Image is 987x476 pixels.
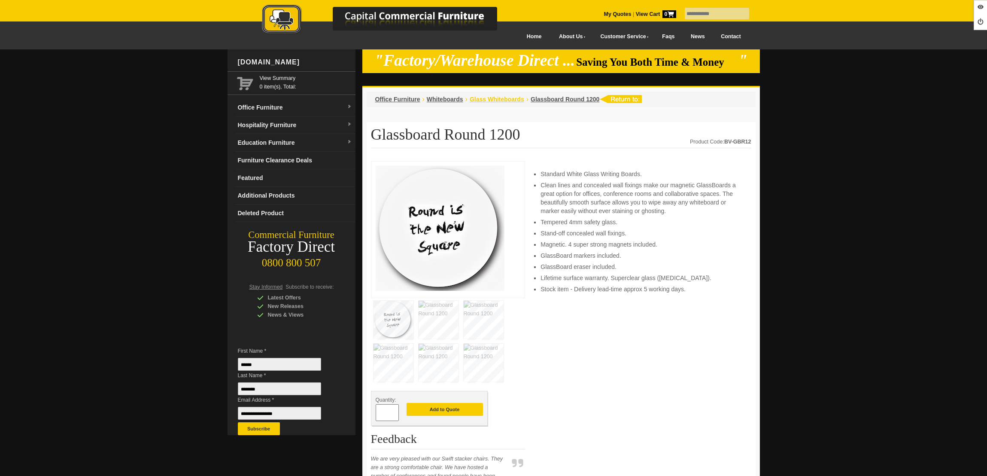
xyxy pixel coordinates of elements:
[713,27,749,46] a: Contact
[541,229,742,238] li: Stand-off concealed wall fixings.
[234,99,355,116] a: Office Furnituredropdown
[591,27,654,46] a: Customer Service
[407,403,483,416] button: Add to Quote
[257,293,339,302] div: Latest Offers
[260,74,352,82] a: View Summary
[531,96,599,103] a: Glassboard Round 1200
[738,52,747,69] em: "
[604,11,632,17] a: My Quotes
[541,240,742,249] li: Magnetic. 4 super strong magnets included.
[347,140,352,145] img: dropdown
[541,251,742,260] li: GlassBoard markers included.
[541,285,742,293] li: Stock item - Delivery lead-time approx 5 working days.
[376,166,504,291] img: Glassboard Round 1200
[541,181,742,215] li: Clean lines and concealed wall fixings make our magnetic GlassBoards a great option for offices, ...
[690,137,751,146] div: Product Code:
[249,284,283,290] span: Stay Informed
[260,74,352,90] span: 0 item(s), Total:
[234,204,355,222] a: Deleted Product
[238,422,280,435] button: Subscribe
[634,11,676,17] a: View Cart0
[683,27,713,46] a: News
[228,253,355,269] div: 0800 800 507
[422,95,425,104] li: ›
[257,302,339,311] div: New Releases
[427,96,463,103] a: Whiteboards
[234,134,355,152] a: Education Furnituredropdown
[234,116,355,134] a: Hospitality Furnituredropdown
[374,52,575,69] em: "Factory/Warehouse Direct ...
[238,4,539,36] img: Capital Commercial Furniture Logo
[465,95,468,104] li: ›
[375,96,420,103] a: Office Furniture
[238,358,321,371] input: First Name *
[550,27,591,46] a: About Us
[234,187,355,204] a: Additional Products
[636,11,676,17] strong: View Cart
[347,122,352,127] img: dropdown
[234,169,355,187] a: Featured
[541,218,742,226] li: Tempered 4mm safety glass.
[257,311,339,319] div: News & Views
[228,229,355,241] div: Commercial Furniture
[238,371,334,380] span: Last Name *
[238,4,539,38] a: Capital Commercial Furniture Logo
[238,407,321,420] input: Email Address *
[228,241,355,253] div: Factory Direct
[470,96,524,103] a: Glass Whiteboards
[238,396,334,404] span: Email Address *
[285,284,334,290] span: Subscribe to receive:
[599,95,642,103] img: return to
[234,49,355,75] div: [DOMAIN_NAME]
[541,170,742,178] li: Standard White Glass Writing Boards.
[234,152,355,169] a: Furniture Clearance Deals
[724,139,751,145] strong: BV-GBR12
[541,262,742,271] li: GlassBoard eraser included.
[662,10,676,18] span: 0
[526,95,528,104] li: ›
[371,433,525,449] h2: Feedback
[347,104,352,110] img: dropdown
[238,382,321,395] input: Last Name *
[654,27,683,46] a: Faqs
[576,56,737,68] span: Saving You Both Time & Money
[371,126,751,148] h1: Glassboard Round 1200
[376,397,396,403] span: Quantity:
[541,274,742,282] li: Lifetime surface warranty. Superclear glass ([MEDICAL_DATA]).
[238,347,334,355] span: First Name *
